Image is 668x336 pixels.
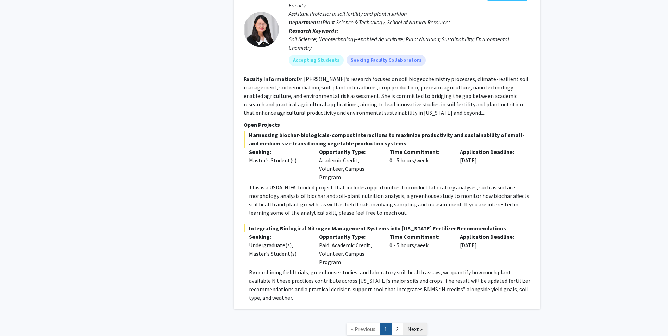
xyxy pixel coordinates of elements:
[249,268,530,302] p: By combining field trials, greenhouse studies, and laboratory soil-health assays, we quantify how...
[384,148,455,181] div: 0 - 5 hours/week
[289,19,323,26] b: Departments:
[249,156,309,164] div: Master's Student(s)
[389,148,449,156] p: Time Commitment:
[460,232,520,241] p: Application Deadline:
[5,304,30,331] iframe: Chat
[403,323,427,335] a: Next
[244,120,530,129] p: Open Projects
[319,232,379,241] p: Opportunity Type:
[455,148,525,181] div: [DATE]
[319,148,379,156] p: Opportunity Type:
[389,232,449,241] p: Time Commitment:
[289,55,344,66] mat-chip: Accepting Students
[289,10,530,18] p: Assistant Professor in soil fertility and plant nutrition
[244,75,296,82] b: Faculty Information:
[314,148,384,181] div: Academic Credit, Volunteer, Campus Program
[347,323,380,335] a: Previous Page
[249,241,309,258] div: Undergraduate(s), Master's Student(s)
[460,148,520,156] p: Application Deadline:
[314,232,384,266] div: Paid, Academic Credit, Volunteer, Campus Program
[244,75,529,116] fg-read-more: Dr. [PERSON_NAME]’s research focuses on soil biogeochemistry processes, climate-resilient soil ma...
[380,323,392,335] a: 1
[384,232,455,266] div: 0 - 5 hours/week
[249,232,309,241] p: Seeking:
[289,35,530,52] div: Soil Science; Nanotechnology-enabled Agriculture; Plant Nutrition; Sustainability; Environmental ...
[347,55,426,66] mat-chip: Seeking Faculty Collaborators
[407,325,423,332] span: Next »
[455,232,525,266] div: [DATE]
[249,183,530,217] p: This is a USDA-NIFA-funded project that includes opportunities to conduct laboratory analyses, su...
[249,148,309,156] p: Seeking:
[244,131,530,148] span: Harnessing biochar-biologicals-compost interactions to maximize productivity and sustainability o...
[289,27,338,34] b: Research Keywords:
[289,1,530,10] p: Faculty
[391,323,403,335] a: 2
[323,19,450,26] span: Plant Science & Technology, School of Natural Resources
[244,224,530,232] span: Integrating Biological Nitrogen Management Systems into [US_STATE] Fertilizer Recommendations
[351,325,375,332] span: « Previous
